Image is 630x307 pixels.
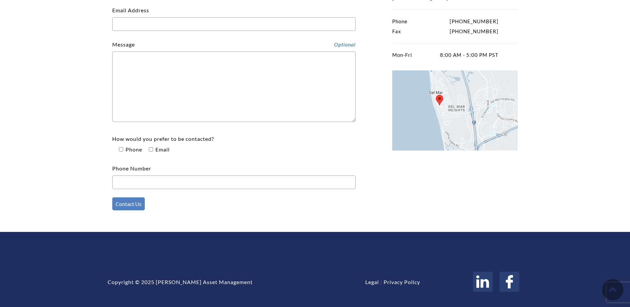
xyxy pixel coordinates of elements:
input: How would you prefer to be contacted? PhoneEmail [149,147,153,152]
span: Fax [392,26,401,36]
img: Locate Weatherly on Google Maps. [392,70,518,151]
label: Phone Number [112,165,356,185]
input: Contact Us [112,197,145,210]
input: Email Address [112,17,356,31]
a: Privacy Policy [384,279,420,285]
span: Phone [124,146,142,153]
p: 8:00 AM - 5:00 PM PST [392,50,498,60]
label: Message [112,41,135,48]
input: Phone Number [112,175,356,189]
label: Email Address [112,7,356,27]
label: How would you prefer to be contacted? [112,136,214,153]
div: Copyright © 2025 [PERSON_NAME] Asset Management [108,279,340,285]
p: [PHONE_NUMBER] [392,26,498,36]
a: Legal [365,279,379,285]
span: Email [154,146,170,153]
span: | [380,279,382,285]
input: How would you prefer to be contacted? PhoneEmail [119,147,123,152]
span: Phone [392,16,407,26]
p: [PHONE_NUMBER] [392,16,498,26]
